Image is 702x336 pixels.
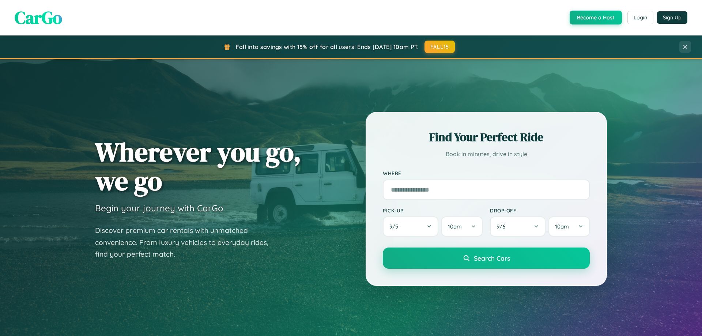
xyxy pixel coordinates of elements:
[236,43,419,50] span: Fall into savings with 15% off for all users! Ends [DATE] 10am PT.
[383,248,590,269] button: Search Cars
[15,5,62,30] span: CarGo
[95,224,278,260] p: Discover premium car rentals with unmatched convenience. From luxury vehicles to everyday rides, ...
[383,207,483,214] label: Pick-up
[490,207,590,214] label: Drop-off
[490,216,546,237] button: 9/6
[383,216,438,237] button: 9/5
[548,216,590,237] button: 10am
[383,149,590,159] p: Book in minutes, drive in style
[570,11,622,24] button: Become a Host
[383,129,590,145] h2: Find Your Perfect Ride
[383,170,590,177] label: Where
[627,11,653,24] button: Login
[657,11,687,24] button: Sign Up
[497,223,509,230] span: 9 / 6
[555,223,569,230] span: 10am
[95,137,301,195] h1: Wherever you go, we go
[95,203,223,214] h3: Begin your journey with CarGo
[389,223,402,230] span: 9 / 5
[474,254,510,262] span: Search Cars
[424,41,455,53] button: FALL15
[441,216,483,237] button: 10am
[448,223,462,230] span: 10am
